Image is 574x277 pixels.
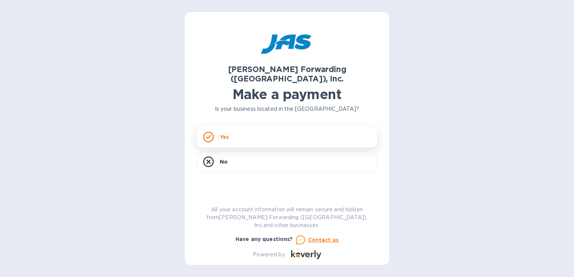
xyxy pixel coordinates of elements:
[197,206,377,229] p: All your account information will remain secure and hidden from [PERSON_NAME] Forwarding ([GEOGRA...
[220,133,229,141] p: Yes
[197,105,377,113] p: Is your business located in the [GEOGRAPHIC_DATA]?
[220,158,228,166] p: No
[236,236,293,242] b: Have any questions?
[228,65,346,83] b: [PERSON_NAME] Forwarding ([GEOGRAPHIC_DATA]), Inc.
[253,251,285,259] p: Powered by
[197,86,377,102] h1: Make a payment
[308,237,339,243] u: Contact us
